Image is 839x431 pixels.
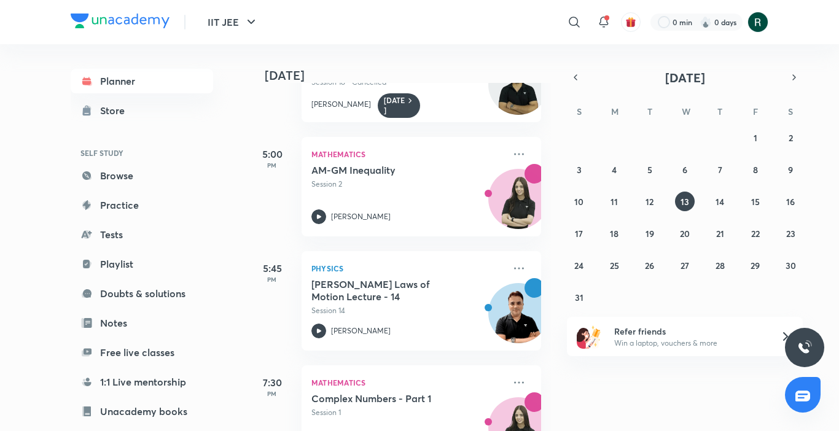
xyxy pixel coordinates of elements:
[489,176,548,235] img: Avatar
[625,17,636,28] img: avatar
[610,260,619,271] abbr: August 25, 2025
[569,192,589,211] button: August 10, 2025
[665,69,705,86] span: [DATE]
[311,305,504,316] p: Session 14
[610,228,619,239] abbr: August 18, 2025
[569,223,589,243] button: August 17, 2025
[577,106,582,117] abbr: Sunday
[680,228,690,239] abbr: August 20, 2025
[311,407,504,418] p: Session 1
[265,68,553,83] h4: [DATE]
[71,163,213,188] a: Browse
[788,164,793,176] abbr: August 9, 2025
[71,193,213,217] a: Practice
[746,192,765,211] button: August 15, 2025
[311,392,464,405] h5: Complex Numbers - Part 1
[612,164,617,176] abbr: August 4, 2025
[248,390,297,397] p: PM
[614,338,765,349] p: Win a laptop, vouchers & more
[640,223,660,243] button: August 19, 2025
[646,196,654,208] abbr: August 12, 2025
[647,106,652,117] abbr: Tuesday
[248,375,297,390] h5: 7:30
[577,164,582,176] abbr: August 3, 2025
[100,103,132,118] div: Store
[575,292,583,303] abbr: August 31, 2025
[575,228,583,239] abbr: August 17, 2025
[710,255,730,275] button: August 28, 2025
[611,106,619,117] abbr: Monday
[746,255,765,275] button: August 29, 2025
[248,261,297,276] h5: 5:45
[746,160,765,179] button: August 8, 2025
[569,160,589,179] button: August 3, 2025
[681,260,689,271] abbr: August 27, 2025
[248,161,297,169] p: PM
[753,164,758,176] abbr: August 8, 2025
[640,160,660,179] button: August 5, 2025
[682,164,687,176] abbr: August 6, 2025
[710,192,730,211] button: August 14, 2025
[710,223,730,243] button: August 21, 2025
[717,106,722,117] abbr: Thursday
[611,196,618,208] abbr: August 11, 2025
[569,287,589,307] button: August 31, 2025
[311,261,504,276] p: Physics
[574,196,583,208] abbr: August 10, 2025
[781,160,800,179] button: August 9, 2025
[614,325,765,338] h6: Refer friends
[311,147,504,161] p: Mathematics
[489,290,548,349] img: Avatar
[781,128,800,147] button: August 2, 2025
[716,228,724,239] abbr: August 21, 2025
[675,255,695,275] button: August 27, 2025
[718,164,722,176] abbr: August 7, 2025
[71,222,213,247] a: Tests
[675,160,695,179] button: August 6, 2025
[786,228,795,239] abbr: August 23, 2025
[311,164,464,176] h5: AM-GM Inequality
[71,14,170,28] img: Company Logo
[569,255,589,275] button: August 24, 2025
[604,192,624,211] button: August 11, 2025
[710,160,730,179] button: August 7, 2025
[746,128,765,147] button: August 1, 2025
[751,260,760,271] abbr: August 29, 2025
[384,96,405,115] h6: [DATE]
[645,260,654,271] abbr: August 26, 2025
[716,196,724,208] abbr: August 14, 2025
[311,375,504,390] p: Mathematics
[71,311,213,335] a: Notes
[646,228,654,239] abbr: August 19, 2025
[681,196,689,208] abbr: August 13, 2025
[751,196,760,208] abbr: August 15, 2025
[71,252,213,276] a: Playlist
[751,228,760,239] abbr: August 22, 2025
[248,147,297,161] h5: 5:00
[71,340,213,365] a: Free live classes
[311,278,464,303] h5: Newton's Laws of Motion Lecture - 14
[786,196,795,208] abbr: August 16, 2025
[647,164,652,176] abbr: August 5, 2025
[604,160,624,179] button: August 4, 2025
[682,106,690,117] abbr: Wednesday
[640,255,660,275] button: August 26, 2025
[786,260,796,271] abbr: August 30, 2025
[789,132,793,144] abbr: August 2, 2025
[747,12,768,33] img: Ronak soni
[574,260,583,271] abbr: August 24, 2025
[248,276,297,283] p: PM
[700,16,712,28] img: streak
[331,325,391,336] p: [PERSON_NAME]
[577,324,601,349] img: referral
[71,69,213,93] a: Planner
[788,106,793,117] abbr: Saturday
[604,255,624,275] button: August 25, 2025
[71,142,213,163] h6: SELF STUDY
[489,61,548,120] img: Avatar
[71,14,170,31] a: Company Logo
[640,192,660,211] button: August 12, 2025
[331,211,391,222] p: [PERSON_NAME]
[311,99,371,110] p: [PERSON_NAME]
[71,370,213,394] a: 1:1 Live mentorship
